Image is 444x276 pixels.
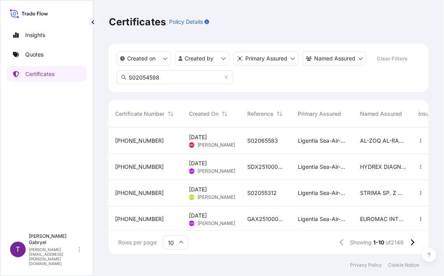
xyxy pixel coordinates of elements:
[7,66,87,82] a: Certificates
[350,239,372,246] span: Showing
[25,70,54,78] p: Certificates
[377,55,408,62] p: Clear Filters
[115,189,164,197] span: [PHONE_NUMBER]
[298,189,348,197] span: Ligentia Sea-Air-Rail Sp. z o.o.
[16,246,20,253] span: T
[169,18,203,26] p: Policy Details
[29,233,77,246] p: [PERSON_NAME] Gabryel
[25,31,45,39] p: Insights
[198,142,235,148] span: [PERSON_NAME]
[189,133,207,141] span: [DATE]
[189,212,207,219] span: [DATE]
[374,239,385,246] span: 1-10
[245,55,287,62] p: Primary Assured
[386,239,404,246] span: of 2148
[189,186,207,193] span: [DATE]
[247,215,285,223] span: GAX2510000182
[360,215,406,223] span: EUROMAC INTERNATIONAL Sp. z o.o
[360,189,406,197] span: STRIMA SP. Z O. O.
[189,159,207,167] span: [DATE]
[115,110,164,118] span: Certificate Number
[298,215,348,223] span: Ligentia Sea-Air-Rail Sp. z o.o.
[109,16,166,28] p: Certificates
[371,52,414,65] button: Clear Filters
[117,70,233,84] input: Search Certificate or Reference...
[247,137,278,145] span: S02065583
[198,194,235,200] span: [PERSON_NAME]
[115,163,164,171] span: [PHONE_NUMBER]
[198,220,235,226] span: [PERSON_NAME]
[189,141,194,149] span: WC
[189,167,194,175] span: KW
[360,137,406,145] span: AL-ZOQ AL-RAFEEA FOR DRY SWEETS & FOOD STUFF CO.
[117,51,171,65] button: createdOn Filter options
[175,51,229,65] button: createdBy Filter options
[25,51,44,58] p: Quotes
[198,168,235,174] span: [PERSON_NAME]
[388,262,419,268] a: Cookie Notice
[247,163,285,171] span: SDX2510000323
[115,215,164,223] span: [PHONE_NUMBER]
[247,110,273,118] span: Reference
[7,47,87,62] a: Quotes
[29,247,77,266] p: [PERSON_NAME][EMAIL_ADDRESS][PERSON_NAME][DOMAIN_NAME]
[275,109,284,119] button: Sort
[115,137,164,145] span: [PHONE_NUMBER]
[189,110,219,118] span: Created On
[298,163,348,171] span: Ligentia Sea-Air-Rail Sp. z o.o.
[360,163,406,171] span: HYDREX DIAGNOSTICS SPÓŁKA Z OGRANICZONĄ ODPOWIEDZIALNOŚCIĄ, [PERSON_NAME][STREET_ADDRESS]
[247,189,277,197] span: S02055312
[7,27,87,43] a: Insights
[189,193,194,201] span: WB
[118,239,157,246] span: Rows per page
[360,110,402,118] span: Named Assured
[166,109,175,119] button: Sort
[314,55,355,62] p: Named Assured
[302,51,367,65] button: cargoOwner Filter options
[298,110,341,118] span: Primary Assured
[189,219,194,227] span: KW
[185,55,214,62] p: Created by
[233,51,299,65] button: distributor Filter options
[298,137,348,145] span: Ligentia Sea-Air-Rail Sp. z o.o.
[127,55,156,62] p: Created on
[220,109,229,119] button: Sort
[350,262,382,268] a: Privacy Policy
